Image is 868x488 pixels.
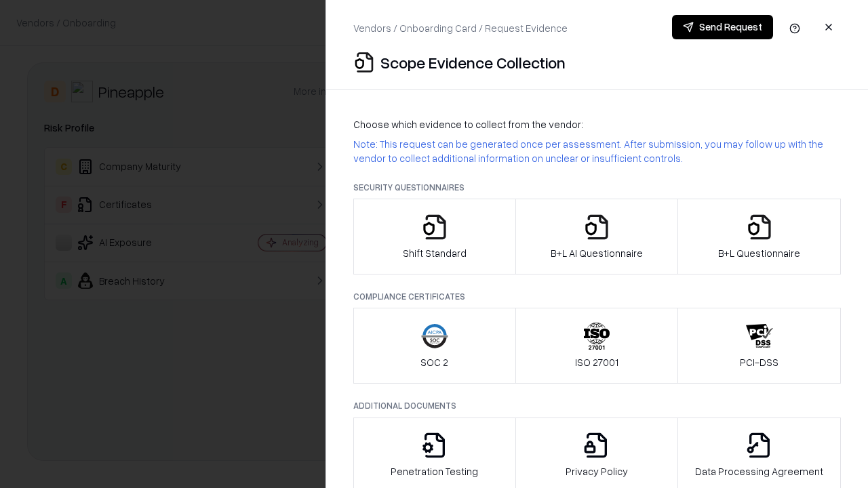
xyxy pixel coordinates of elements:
p: Shift Standard [403,246,467,260]
button: B+L AI Questionnaire [515,199,679,274]
button: ISO 27001 [515,308,679,384]
p: ISO 27001 [575,355,618,369]
p: Data Processing Agreement [695,464,823,479]
p: PCI-DSS [740,355,778,369]
p: Scope Evidence Collection [380,52,566,73]
button: SOC 2 [353,308,516,384]
p: Compliance Certificates [353,291,841,302]
button: Send Request [672,15,773,39]
button: Shift Standard [353,199,516,274]
p: Note: This request can be generated once per assessment. After submission, you may follow up with... [353,137,841,165]
p: Choose which evidence to collect from the vendor: [353,117,841,131]
p: B+L Questionnaire [718,246,800,260]
p: Additional Documents [353,400,841,411]
p: Security Questionnaires [353,182,841,193]
p: SOC 2 [420,355,448,369]
p: Vendors / Onboarding Card / Request Evidence [353,21,568,35]
p: Penetration Testing [391,464,478,479]
p: Privacy Policy [566,464,628,479]
button: B+L Questionnaire [677,199,841,274]
p: B+L AI Questionnaire [551,246,643,260]
button: PCI-DSS [677,308,841,384]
